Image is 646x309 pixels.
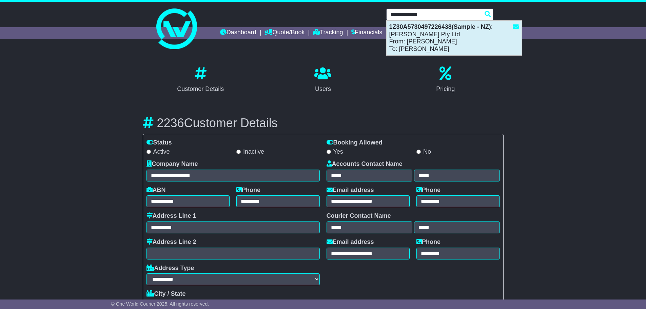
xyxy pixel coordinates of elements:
label: Email address [327,238,374,246]
div: : [PERSON_NAME] Pty Ltd From: [PERSON_NAME] To: [PERSON_NAME] [387,21,522,55]
h3: Customer Details [143,116,504,130]
label: Company Name [146,160,198,168]
label: Courier Contact Name [327,212,391,220]
span: © One World Courier 2025. All rights reserved. [111,301,209,307]
label: Phone [416,187,441,194]
label: Booking Allowed [327,139,383,147]
label: Phone [416,238,441,246]
label: Email address [327,187,374,194]
label: Address Type [146,265,194,272]
span: 2236 [157,116,184,130]
a: Quote/Book [265,27,305,39]
div: Users [314,84,331,94]
a: Financials [351,27,382,39]
a: Customer Details [173,64,228,96]
div: Pricing [436,84,455,94]
strong: 1Z30A5730497226438(Sample - NZ) [389,23,491,30]
input: Inactive [236,150,241,154]
label: Active [146,148,170,156]
input: No [416,150,421,154]
a: Users [310,64,336,96]
label: Address Line 2 [146,238,196,246]
label: Address Line 1 [146,212,196,220]
label: Accounts Contact Name [327,160,403,168]
label: Inactive [236,148,264,156]
input: Active [146,150,151,154]
label: Phone [236,187,260,194]
label: Status [146,139,172,147]
input: Yes [327,150,331,154]
a: Tracking [313,27,343,39]
label: City / State [146,290,186,298]
div: Customer Details [177,84,224,94]
a: Pricing [432,64,459,96]
label: Yes [327,148,343,156]
label: No [416,148,431,156]
label: ABN [146,187,166,194]
a: Dashboard [220,27,256,39]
